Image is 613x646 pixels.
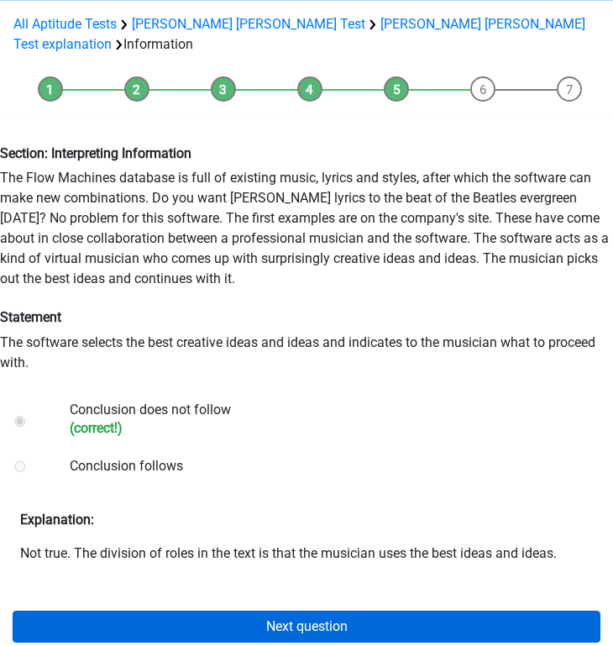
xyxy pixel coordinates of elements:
[13,16,117,32] a: All Aptitude Tests
[70,456,593,476] label: Conclusion follows
[13,611,600,643] a: Next question
[132,16,365,32] a: [PERSON_NAME] [PERSON_NAME] Test
[70,400,593,436] label: Conclusion does not follow
[13,14,600,55] div: Information
[20,512,94,528] strong: Explanation:
[20,544,593,564] p: Not true. The division of roles in the text is that the musician uses the best ideas and ideas.
[70,420,593,436] h6: (correct!)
